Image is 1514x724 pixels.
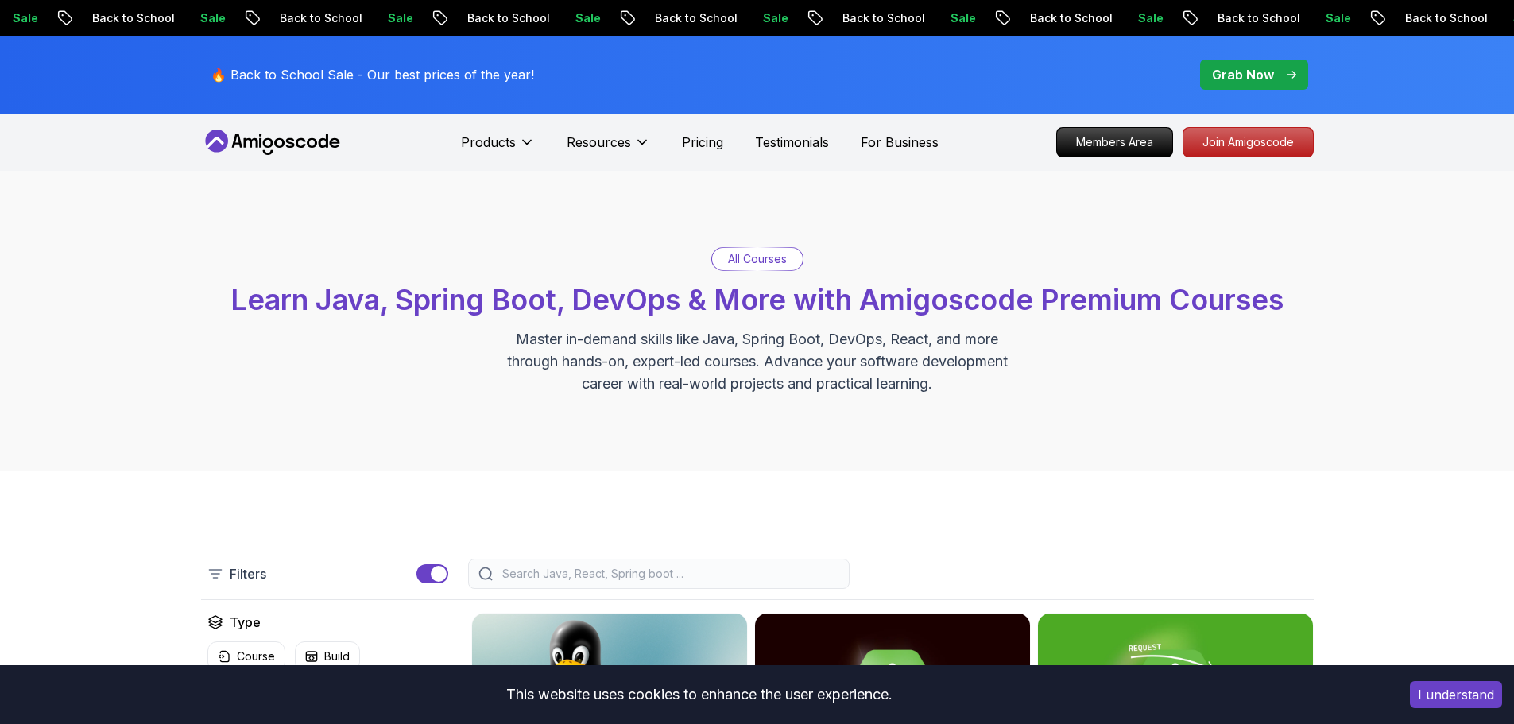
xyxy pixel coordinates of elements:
[1373,10,1481,26] p: Back to School
[1185,10,1293,26] p: Back to School
[207,641,285,672] button: Course
[755,133,829,152] a: Testimonials
[355,10,406,26] p: Sale
[461,133,516,152] p: Products
[1105,10,1156,26] p: Sale
[1183,127,1314,157] a: Join Amigoscode
[295,641,360,672] button: Build
[567,133,631,152] p: Resources
[1183,128,1313,157] p: Join Amigoscode
[230,282,1284,317] span: Learn Java, Spring Boot, DevOps & More with Amigoscode Premium Courses
[1057,128,1172,157] p: Members Area
[918,10,969,26] p: Sale
[1410,681,1502,708] button: Accept cookies
[682,133,723,152] a: Pricing
[230,613,261,632] h2: Type
[543,10,594,26] p: Sale
[1293,10,1344,26] p: Sale
[861,133,939,152] a: For Business
[567,133,650,165] button: Resources
[461,133,535,165] button: Products
[622,10,730,26] p: Back to School
[12,677,1386,712] div: This website uses cookies to enhance the user experience.
[230,564,266,583] p: Filters
[997,10,1105,26] p: Back to School
[490,328,1024,395] p: Master in-demand skills like Java, Spring Boot, DevOps, React, and more through hands-on, expert-...
[247,10,355,26] p: Back to School
[1056,127,1173,157] a: Members Area
[168,10,219,26] p: Sale
[730,10,781,26] p: Sale
[324,649,350,664] p: Build
[60,10,168,26] p: Back to School
[728,251,787,267] p: All Courses
[1212,65,1274,84] p: Grab Now
[237,649,275,664] p: Course
[810,10,918,26] p: Back to School
[211,65,534,84] p: 🔥 Back to School Sale - Our best prices of the year!
[499,566,839,582] input: Search Java, React, Spring boot ...
[435,10,543,26] p: Back to School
